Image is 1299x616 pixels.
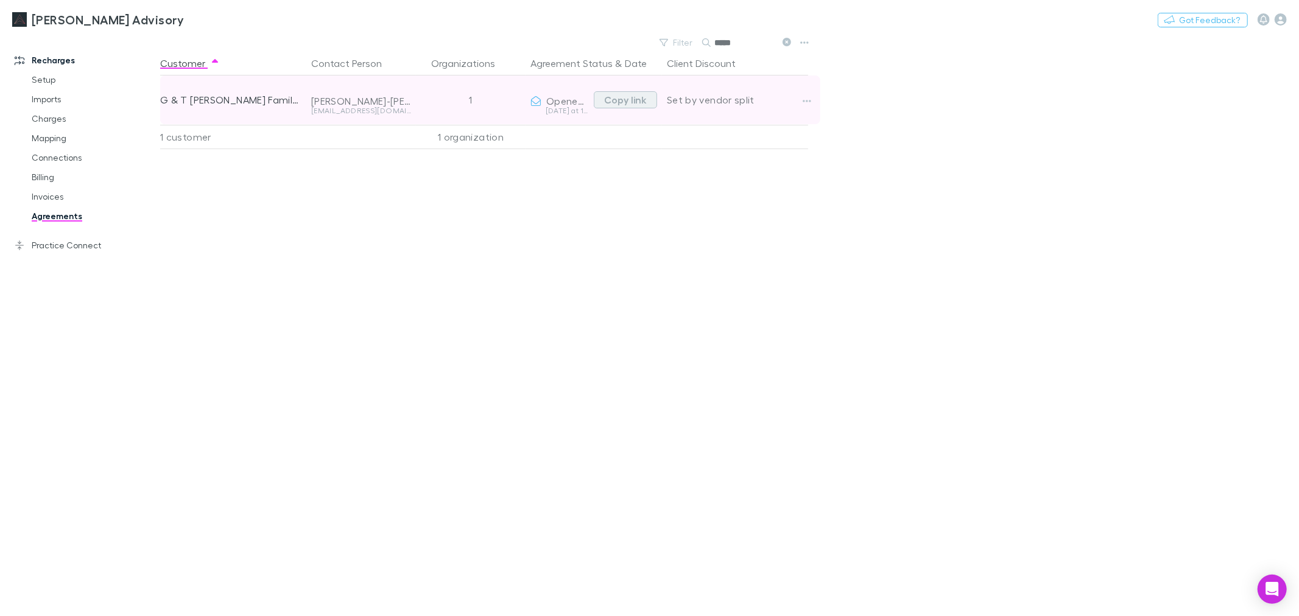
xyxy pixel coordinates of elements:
[311,95,411,107] div: [PERSON_NAME]-[PERSON_NAME]
[19,206,168,226] a: Agreements
[1258,575,1287,604] div: Open Intercom Messenger
[667,51,750,75] button: Client Discount
[432,51,510,75] button: Organizations
[530,107,589,114] div: [DATE] at 12:29 PM
[416,125,526,149] div: 1 organization
[530,51,657,75] div: &
[19,187,168,206] a: Invoices
[32,12,184,27] h3: [PERSON_NAME] Advisory
[160,51,220,75] button: Customer
[160,75,301,124] div: G & T [PERSON_NAME] Family Trust
[594,91,657,108] button: Copy link
[19,128,168,148] a: Mapping
[12,12,27,27] img: Liston Newton Advisory's Logo
[19,148,168,167] a: Connections
[2,51,168,70] a: Recharges
[2,236,168,255] a: Practice Connect
[416,75,526,124] div: 1
[311,107,411,114] div: [EMAIL_ADDRESS][DOMAIN_NAME]
[5,5,191,34] a: [PERSON_NAME] Advisory
[546,95,622,107] span: Opened (by link)
[667,75,808,124] div: Set by vendor split
[19,70,168,89] a: Setup
[530,51,613,75] button: Agreement Status
[625,51,647,75] button: Date
[311,51,396,75] button: Contact Person
[19,109,168,128] a: Charges
[160,125,306,149] div: 1 customer
[1158,13,1248,27] button: Got Feedback?
[19,167,168,187] a: Billing
[19,89,168,109] a: Imports
[653,35,700,50] button: Filter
